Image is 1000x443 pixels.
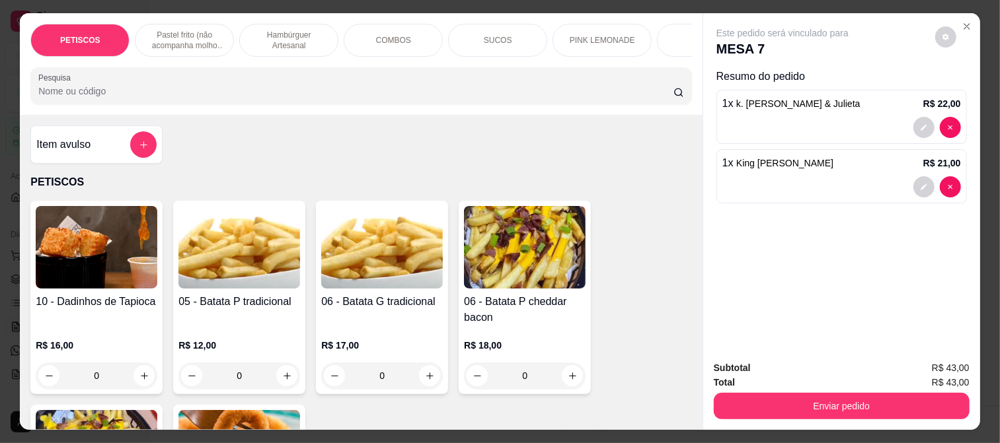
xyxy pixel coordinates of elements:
[940,176,961,197] button: decrease-product-quantity
[36,137,91,153] h4: Item avulso
[464,294,586,325] h4: 06 - Batata P cheddar bacon
[321,294,443,310] h4: 06 - Batata G tradicional
[722,96,861,112] p: 1 x
[276,365,297,386] button: increase-product-quantity
[464,339,586,352] p: R$ 18,00
[716,69,967,85] p: Resumo do pedido
[324,365,345,386] button: decrease-product-quantity
[932,360,970,375] span: R$ 43,00
[60,35,100,46] p: PETISCOS
[736,158,833,168] span: King [PERSON_NAME]
[321,206,443,289] img: product-image
[736,98,861,109] span: k. [PERSON_NAME] & Julieta
[38,72,75,83] label: Pesquisa
[376,35,411,46] p: COMBOS
[178,206,300,289] img: product-image
[419,365,440,386] button: increase-product-quantity
[146,30,223,51] p: Pastel frito (não acompanha molho artesanal)
[923,156,961,170] p: R$ 21,00
[923,97,961,110] p: R$ 22,00
[464,206,586,289] img: product-image
[940,117,961,138] button: decrease-product-quantity
[913,176,935,197] button: decrease-product-quantity
[36,294,157,310] h4: 10 - Dadinhos de Tapioca
[570,35,635,46] p: PINK LEMONADE
[722,155,833,171] p: 1 x
[932,375,970,390] span: R$ 43,00
[178,294,300,310] h4: 05 - Batata P tradicional
[181,365,202,386] button: decrease-product-quantity
[484,35,512,46] p: SUCOS
[36,206,157,289] img: product-image
[178,339,300,352] p: R$ 12,00
[250,30,327,51] p: Hambúrguer Artesanal
[321,339,443,352] p: R$ 17,00
[716,26,849,40] p: Este pedido será vinculado para
[956,16,978,37] button: Close
[38,365,59,386] button: decrease-product-quantity
[714,377,735,388] strong: Total
[913,117,935,138] button: decrease-product-quantity
[562,365,583,386] button: increase-product-quantity
[716,40,849,58] p: MESA 7
[935,26,956,48] button: decrease-product-quantity
[467,365,488,386] button: decrease-product-quantity
[714,393,970,419] button: Enviar pedido
[30,174,691,190] p: PETISCOS
[134,365,155,386] button: increase-product-quantity
[38,85,673,98] input: Pesquisa
[130,131,157,158] button: add-separate-item
[36,339,157,352] p: R$ 16,00
[714,362,751,373] strong: Subtotal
